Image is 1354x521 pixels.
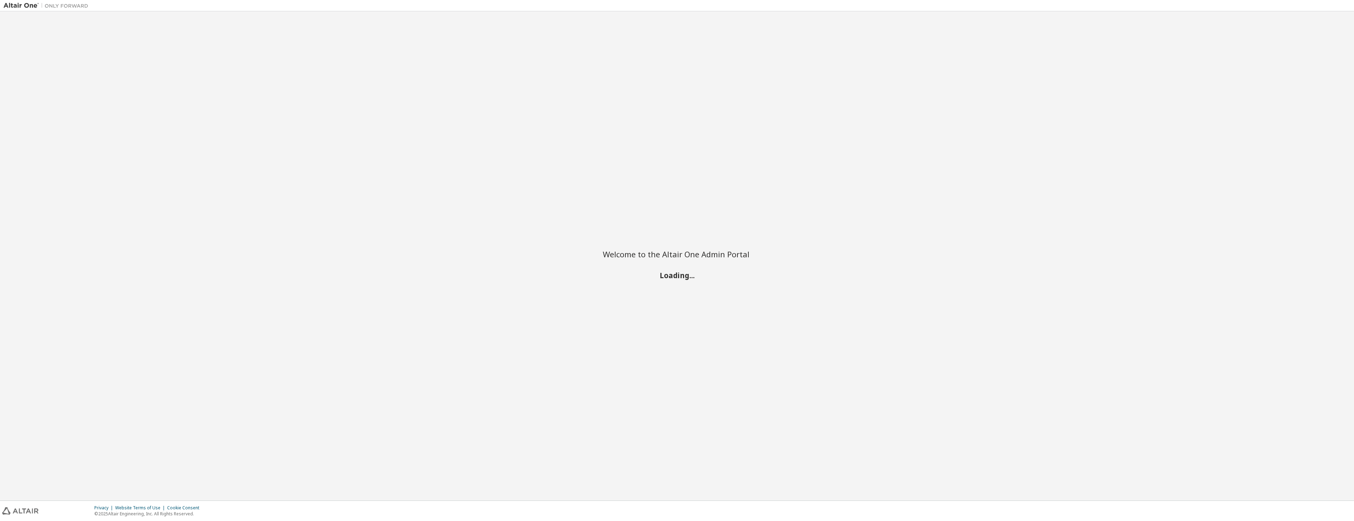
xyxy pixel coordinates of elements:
[2,507,39,515] img: altair_logo.svg
[94,511,204,517] p: © 2025 Altair Engineering, Inc. All Rights Reserved.
[115,505,167,511] div: Website Terms of Use
[4,2,92,9] img: Altair One
[603,249,751,259] h2: Welcome to the Altair One Admin Portal
[603,271,751,280] h2: Loading...
[167,505,204,511] div: Cookie Consent
[94,505,115,511] div: Privacy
